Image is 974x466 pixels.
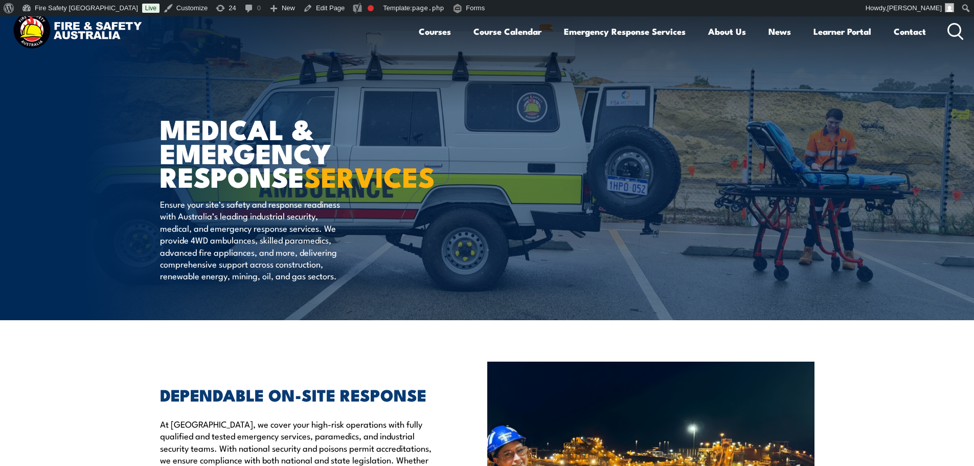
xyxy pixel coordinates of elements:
a: News [768,18,791,45]
a: Course Calendar [473,18,541,45]
p: Ensure your site’s safety and response readiness with Australia’s leading industrial security, me... [160,198,347,282]
h2: DEPENDABLE ON-SITE RESPONSE [160,387,440,402]
a: Emergency Response Services [564,18,686,45]
a: Contact [894,18,926,45]
strong: SERVICES [304,154,435,197]
span: page.php [412,4,444,12]
a: Live [142,4,160,13]
a: Learner Portal [813,18,871,45]
div: Focus keyphrase not set [368,5,374,11]
h1: MEDICAL & EMERGENCY RESPONSE [160,117,413,188]
a: Courses [419,18,451,45]
span: [PERSON_NAME] [887,4,942,12]
a: About Us [708,18,746,45]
